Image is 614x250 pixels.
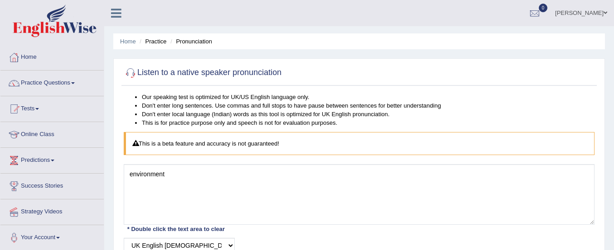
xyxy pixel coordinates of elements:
[0,225,104,248] a: Your Account
[142,110,595,118] li: Don't enter local language (Indian) words as this tool is optimized for UK English pronunciation.
[142,93,595,101] li: Our speaking test is optimized for UK/US English language only.
[124,66,281,80] h2: Listen to a native speaker pronunciation
[0,174,104,196] a: Success Stories
[142,101,595,110] li: Don't enter long sentences. Use commas and full stops to have pause between sentences for better ...
[0,45,104,67] a: Home
[124,224,228,234] div: * Double click the text area to clear
[0,96,104,119] a: Tests
[168,37,212,46] li: Pronunciation
[124,132,595,155] div: This is a beta feature and accuracy is not guaranteed!
[142,118,595,127] li: This is for practice purpose only and speech is not for evaluation purposes.
[137,37,166,46] li: Practice
[0,122,104,145] a: Online Class
[0,148,104,170] a: Predictions
[539,4,548,12] span: 0
[0,199,104,222] a: Strategy Videos
[0,71,104,93] a: Practice Questions
[120,38,136,45] a: Home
